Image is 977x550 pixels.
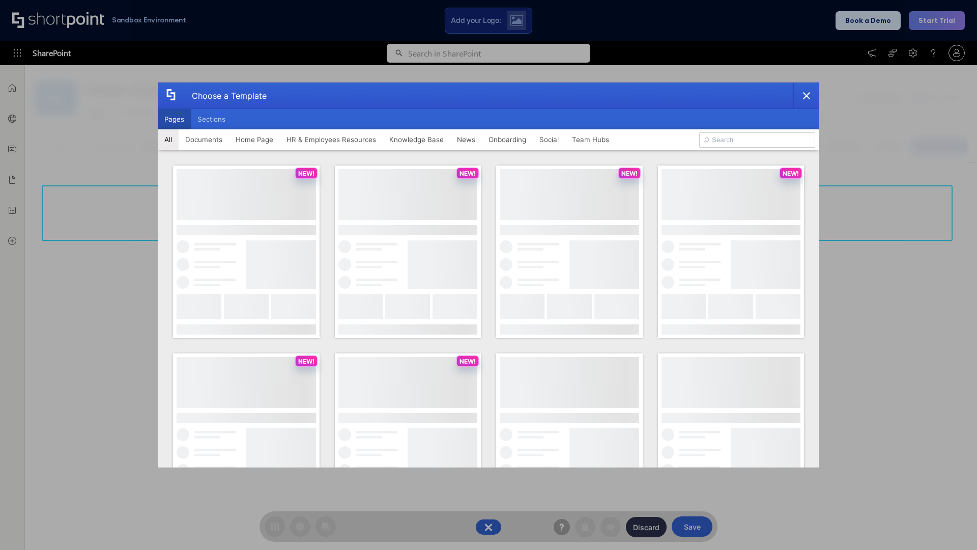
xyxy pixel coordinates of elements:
[459,358,476,365] p: NEW!
[158,109,191,129] button: Pages
[298,358,314,365] p: NEW!
[280,129,383,150] button: HR & Employees Resources
[158,129,179,150] button: All
[229,129,280,150] button: Home Page
[459,170,476,177] p: NEW!
[926,501,977,550] iframe: Chat Widget
[699,132,815,148] input: Search
[184,83,267,108] div: Choose a Template
[383,129,450,150] button: Knowledge Base
[482,129,533,150] button: Onboarding
[621,170,638,177] p: NEW!
[191,109,232,129] button: Sections
[298,170,314,177] p: NEW!
[533,129,565,150] button: Social
[450,129,482,150] button: News
[783,170,799,177] p: NEW!
[179,129,229,150] button: Documents
[158,82,819,468] div: template selector
[565,129,616,150] button: Team Hubs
